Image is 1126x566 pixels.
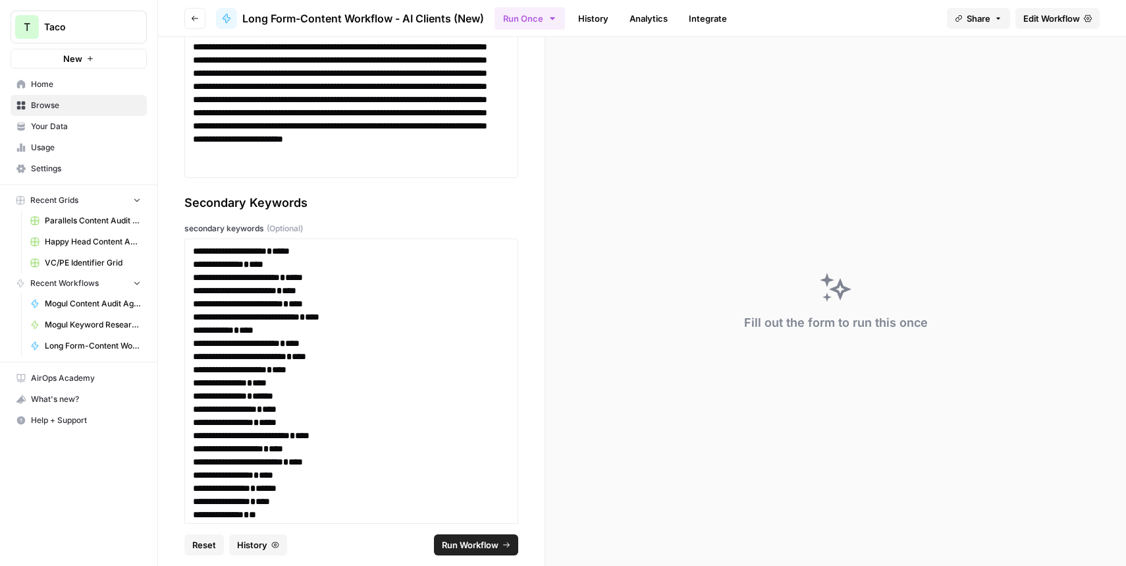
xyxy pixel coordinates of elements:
button: What's new? [11,389,147,410]
span: Mogul Content Audit Agent [45,298,141,310]
div: Fill out the form to run this once [744,314,928,332]
span: VC/PE Identifier Grid [45,257,141,269]
button: Recent Grids [11,190,147,210]
span: Long Form-Content Workflow - AI Clients (New) [242,11,484,26]
a: Mogul Content Audit Agent [24,293,147,314]
a: History [570,8,616,29]
button: Help + Support [11,410,147,431]
span: Home [31,78,141,90]
div: What's new? [11,389,146,409]
span: Edit Workflow [1023,12,1080,25]
span: Usage [31,142,141,154]
label: secondary keywords [184,223,518,235]
button: Run Once [495,7,565,30]
span: (Optional) [267,223,303,235]
span: Share [967,12,990,25]
span: Recent Grids [30,194,78,206]
a: Settings [11,158,147,179]
span: Taco [44,20,124,34]
span: Recent Workflows [30,277,99,289]
span: Long Form-Content Workflow - All Clients (New) [45,340,141,352]
span: History [237,538,267,552]
a: Mogul Keyword Research Agent [24,314,147,335]
a: Parallels Content Audit Agent Grid [24,210,147,231]
div: Secondary Keywords [184,194,518,212]
a: Your Data [11,116,147,137]
button: Share [947,8,1010,29]
a: Usage [11,137,147,158]
a: Long Form-Content Workflow - All Clients (New) [24,335,147,356]
span: Run Workflow [442,538,498,552]
a: Browse [11,95,147,116]
span: Browse [31,99,141,111]
a: Long Form-Content Workflow - AI Clients (New) [216,8,484,29]
button: Reset [184,534,224,555]
a: Edit Workflow [1015,8,1100,29]
a: Happy Head Content Audit Agent Grid [24,231,147,252]
button: New [11,49,147,69]
span: Settings [31,163,141,175]
a: VC/PE Identifier Grid [24,252,147,273]
span: Reset [192,538,216,552]
button: Recent Workflows [11,273,147,293]
span: Help + Support [31,414,141,426]
button: History [229,534,287,555]
span: AirOps Academy [31,372,141,384]
a: AirOps Academy [11,368,147,389]
a: Home [11,74,147,95]
button: Workspace: Taco [11,11,147,43]
span: Mogul Keyword Research Agent [45,319,141,331]
a: Analytics [622,8,676,29]
span: Parallels Content Audit Agent Grid [45,215,141,227]
span: Happy Head Content Audit Agent Grid [45,236,141,248]
button: Run Workflow [434,534,518,555]
a: Integrate [681,8,735,29]
span: New [63,52,82,65]
span: Your Data [31,121,141,132]
span: T [24,19,30,35]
